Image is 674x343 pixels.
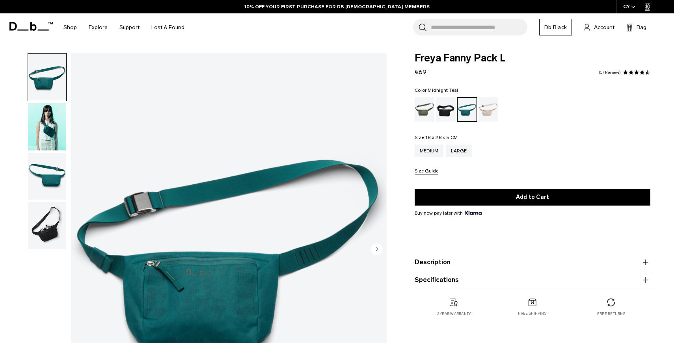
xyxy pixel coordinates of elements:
[415,189,650,206] button: Add to Cart
[28,103,67,151] button: Freya Fanny Pack L Midnight Teal
[457,97,477,122] a: Midnight Teal
[58,13,190,41] nav: Main Navigation
[28,152,67,200] button: Freya Fanny Pack L Midnight Teal
[415,210,482,217] span: Buy now pay later with
[415,68,426,76] span: €69
[446,145,472,157] a: Large
[28,202,67,250] button: Freya Fanny Pack L Midnight Teal
[415,169,438,174] button: Size Guide
[415,135,458,140] legend: Size:
[539,19,572,35] a: Db Black
[415,275,650,285] button: Specifications
[415,97,434,122] a: Moss Green
[28,103,66,150] img: Freya Fanny Pack L Midnight Teal
[89,13,108,41] a: Explore
[415,258,650,267] button: Description
[244,3,430,10] a: 10% OFF YOUR FIRST PURCHASE FOR DB [DEMOGRAPHIC_DATA] MEMBERS
[626,22,646,32] button: Bag
[597,311,625,317] p: Free returns
[428,87,458,93] span: Midnight Teal
[28,53,67,101] button: Freya Fanny Pack L Midnight Teal
[119,13,140,41] a: Support
[637,23,646,32] span: Bag
[518,311,547,316] p: Free shipping
[28,153,66,200] img: Freya Fanny Pack L Midnight Teal
[584,22,614,32] a: Account
[436,97,456,122] a: Black Out
[28,202,66,249] img: Freya Fanny Pack L Midnight Teal
[479,97,498,122] a: Fogbow Beige
[28,54,66,101] img: Freya Fanny Pack L Midnight Teal
[425,135,458,140] span: 18 x 28 x 5 CM
[415,145,444,157] a: Medium
[151,13,184,41] a: Lost & Found
[63,13,77,41] a: Shop
[415,53,650,63] span: Freya Fanny Pack L
[415,88,458,93] legend: Color:
[437,311,471,317] p: 2 year warranty
[594,23,614,32] span: Account
[599,70,621,74] a: 57 reviews
[465,211,482,215] img: {"height" => 20, "alt" => "Klarna"}
[371,243,383,257] button: Next slide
